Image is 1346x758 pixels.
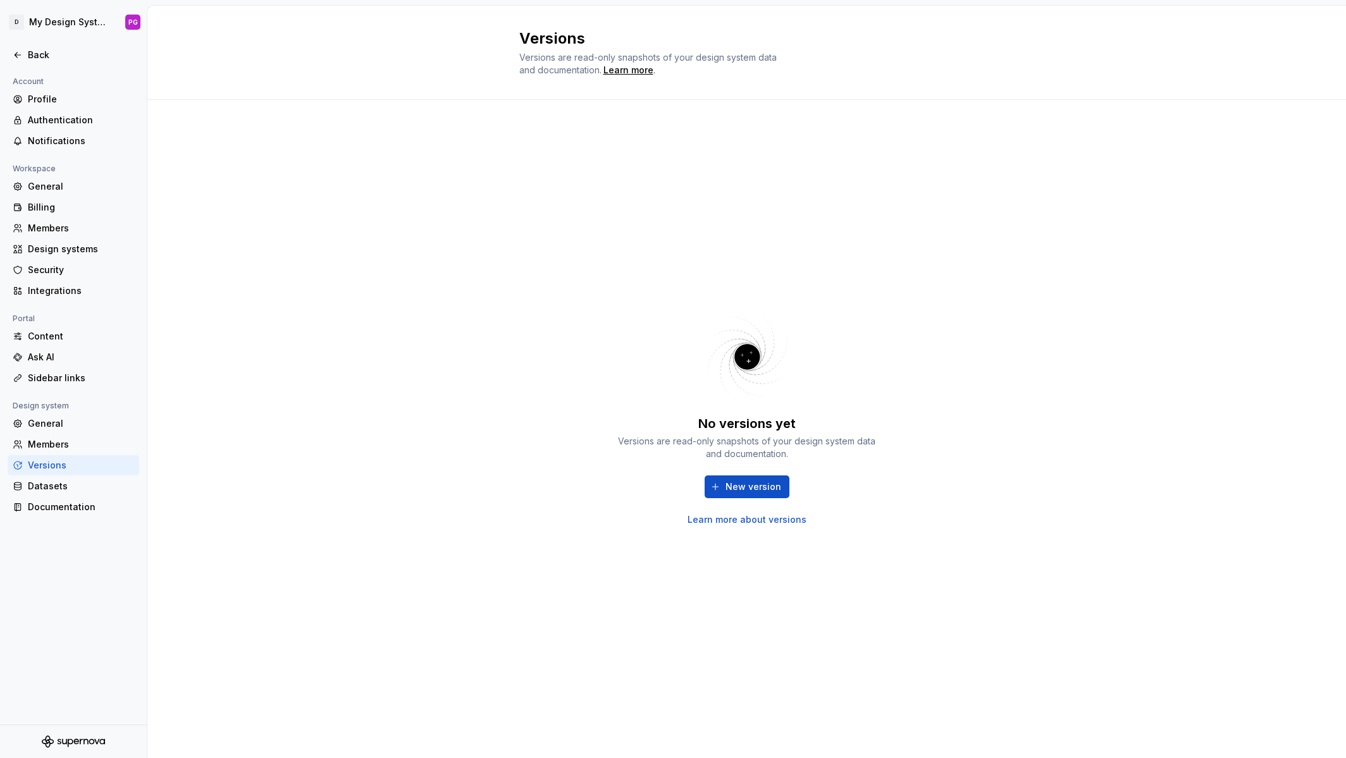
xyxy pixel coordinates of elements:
div: General [28,417,134,430]
div: Profile [28,93,134,106]
a: Members [8,218,139,238]
div: Account [8,74,49,89]
div: Workspace [8,161,61,176]
div: Content [28,330,134,343]
button: New version [705,475,789,498]
div: Billing [28,201,134,214]
button: DMy Design SystemPG [3,8,144,36]
a: Integrations [8,281,139,301]
a: Sidebar links [8,368,139,388]
div: Portal [8,311,40,326]
a: Versions [8,455,139,475]
div: General [28,180,134,193]
span: New version [725,480,781,493]
span: Versions are read-only snapshots of your design system data and documentation. [519,52,777,75]
div: Back [28,49,134,61]
div: Documentation [28,501,134,513]
h2: Versions [519,28,960,49]
div: Notifications [28,135,134,147]
div: D [9,15,24,30]
div: Design systems [28,243,134,255]
a: Security [8,260,139,280]
a: Documentation [8,497,139,517]
a: General [8,176,139,197]
a: Design systems [8,239,139,259]
div: Ask AI [28,351,134,364]
a: Learn more [603,64,653,76]
a: Content [8,326,139,346]
a: Ask AI [8,347,139,367]
div: Integrations [28,284,134,297]
div: Members [28,438,134,451]
div: PG [128,17,138,27]
div: Versions [28,459,134,472]
a: Profile [8,89,139,109]
div: Security [28,264,134,276]
a: Notifications [8,131,139,151]
div: Design system [8,398,74,413]
div: Members [28,222,134,235]
a: Members [8,434,139,455]
a: Billing [8,197,139,217]
div: Datasets [28,480,134,492]
div: My Design System [29,16,110,28]
a: Back [8,45,139,65]
div: Authentication [28,114,134,126]
a: Authentication [8,110,139,130]
div: Versions are read-only snapshots of your design system data and documentation. [614,435,880,460]
a: Datasets [8,476,139,496]
span: . [602,66,655,75]
div: No versions yet [698,415,796,432]
svg: Supernova Logo [42,735,105,748]
a: General [8,413,139,434]
a: Learn more about versions [688,513,806,526]
div: Sidebar links [28,372,134,384]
